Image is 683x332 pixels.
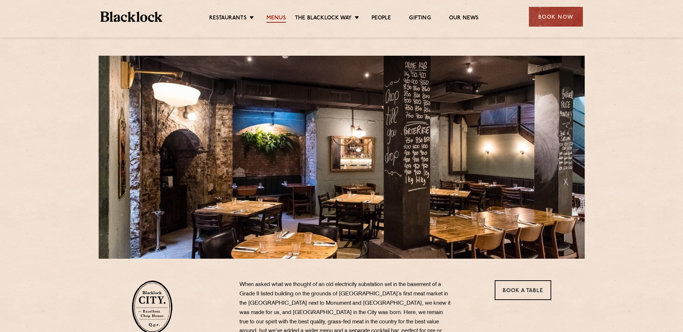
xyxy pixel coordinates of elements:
a: The Blacklock Way [295,15,352,23]
a: Book a Table [495,280,551,300]
a: Gifting [409,15,431,23]
a: Our News [449,15,479,23]
img: BL_Textured_Logo-footer-cropped.svg [100,11,163,22]
a: Menus [266,15,286,23]
a: Restaurants [209,15,247,23]
div: Book Now [529,7,583,27]
a: People [372,15,391,23]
